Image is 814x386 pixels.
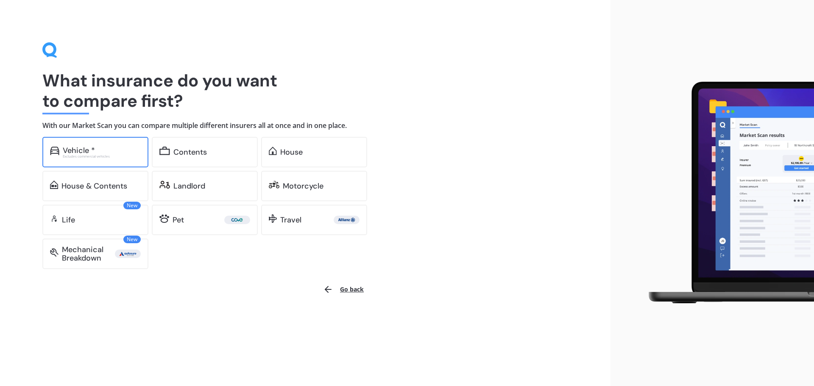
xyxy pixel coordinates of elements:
[269,147,277,155] img: home.91c183c226a05b4dc763.svg
[318,279,369,300] button: Go back
[123,236,141,243] span: New
[269,214,277,223] img: travel.bdda8d6aa9c3f12c5fe2.svg
[42,70,568,111] h1: What insurance do you want to compare first?
[636,77,814,310] img: laptop.webp
[280,148,303,156] div: House
[123,202,141,209] span: New
[50,181,58,189] img: home-and-contents.b802091223b8502ef2dd.svg
[152,205,258,235] a: Pet
[62,245,115,262] div: Mechanical Breakdown
[50,248,59,257] img: mbi.6615ef239df2212c2848.svg
[335,216,358,224] img: Allianz.webp
[173,148,207,156] div: Contents
[173,216,184,224] div: Pet
[226,216,248,224] img: Cove.webp
[159,147,170,155] img: content.01f40a52572271636b6f.svg
[117,250,139,258] img: Autosure.webp
[283,182,323,190] div: Motorcycle
[173,182,205,190] div: Landlord
[159,181,170,189] img: landlord.470ea2398dcb263567d0.svg
[42,121,568,130] h4: With our Market Scan you can compare multiple different insurers all at once and in one place.
[159,214,169,223] img: pet.71f96884985775575a0d.svg
[62,216,75,224] div: Life
[50,214,59,223] img: life.f720d6a2d7cdcd3ad642.svg
[63,155,141,158] div: Excludes commercial vehicles
[280,216,301,224] div: Travel
[61,182,127,190] div: House & Contents
[50,147,59,155] img: car.f15378c7a67c060ca3f3.svg
[269,181,279,189] img: motorbike.c49f395e5a6966510904.svg
[63,146,95,155] div: Vehicle *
